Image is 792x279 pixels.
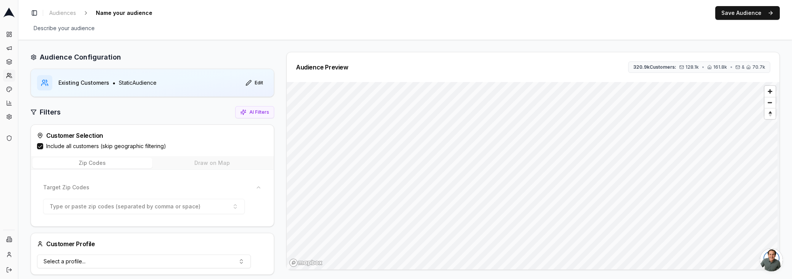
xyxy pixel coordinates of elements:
button: Edit [241,77,268,89]
button: Target Zip Codes [37,179,268,196]
span: 128.1k [685,64,699,70]
button: AI Filters [235,106,274,118]
button: Zoom out [765,97,776,108]
div: Customer Selection [37,131,268,140]
span: 70.7k [752,64,765,70]
label: Include all customers (skip geographic filtering) [46,142,166,150]
h2: Audience Configuration [40,52,121,63]
span: & [742,64,745,70]
h2: Filters [40,107,61,118]
a: Open chat [760,248,783,271]
span: Target Zip Codes [43,184,89,191]
canvas: Map [287,82,777,275]
span: Describe your audience [31,23,98,34]
span: • [702,64,704,70]
div: Audience Preview [296,64,348,70]
span: Reset bearing to north [763,109,776,118]
span: Name your audience [93,8,155,18]
button: Zip Codes [32,158,152,168]
button: Log out [3,264,15,276]
span: • [730,64,732,70]
span: Audiences [49,9,76,17]
button: Zoom in [765,86,776,97]
button: 320.9kCustomers:128.1k•161.8k•&70.7k [628,61,770,73]
div: Target Zip Codes [37,196,268,220]
div: Customer Profile [37,239,95,248]
button: Draw on Map [152,158,272,168]
span: Static Audience [119,79,157,87]
span: Select a profile... [44,258,86,265]
span: 161.8k [713,64,727,70]
button: Reset bearing to north [765,108,776,119]
button: Save Audience [715,6,780,20]
span: 320.9k Customers: [633,64,676,70]
span: Type or paste zip codes (separated by comma or space) [50,203,200,210]
span: Existing Customers [58,79,109,87]
span: • [112,78,116,87]
a: Audiences [46,8,79,18]
nav: breadcrumb [46,8,168,18]
span: AI Filters [249,109,269,115]
a: Mapbox homepage [289,258,323,267]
